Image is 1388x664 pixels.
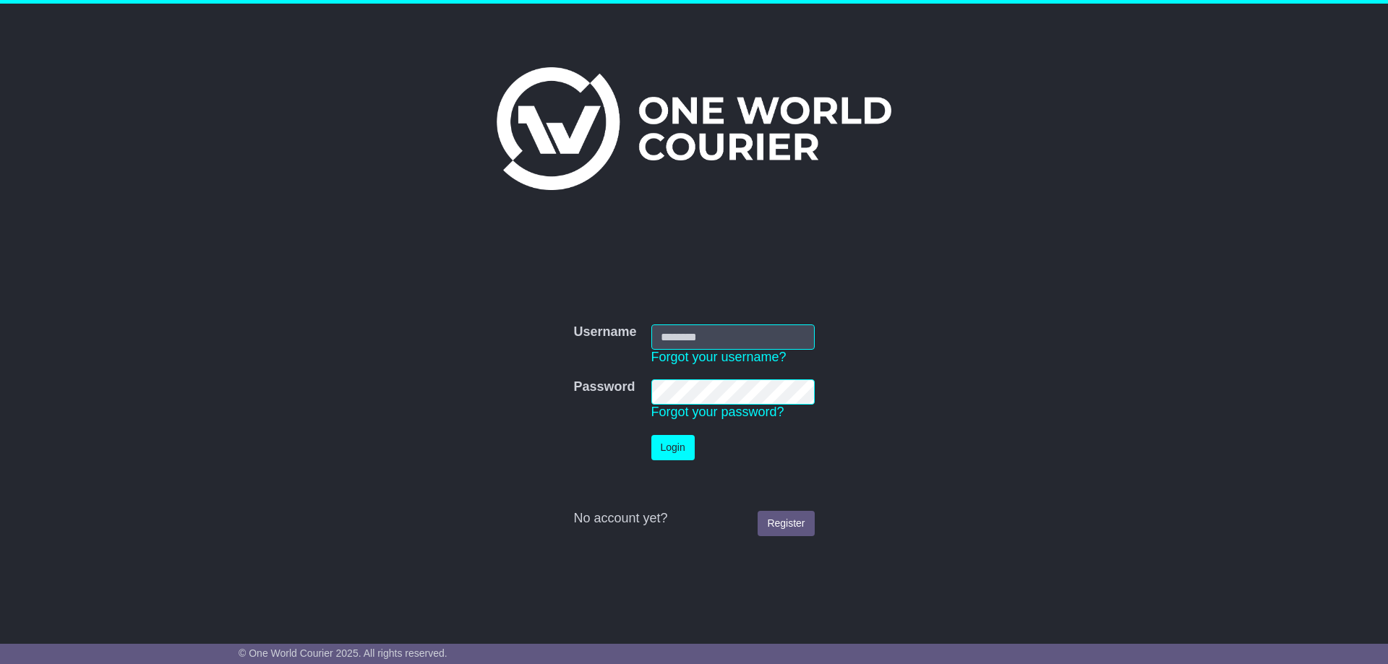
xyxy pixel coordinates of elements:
a: Register [758,511,814,536]
img: One World [497,67,891,190]
label: Password [573,379,635,395]
span: © One World Courier 2025. All rights reserved. [239,647,447,659]
label: Username [573,324,636,340]
a: Forgot your username? [651,350,787,364]
a: Forgot your password? [651,405,784,419]
button: Login [651,435,695,460]
div: No account yet? [573,511,814,527]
